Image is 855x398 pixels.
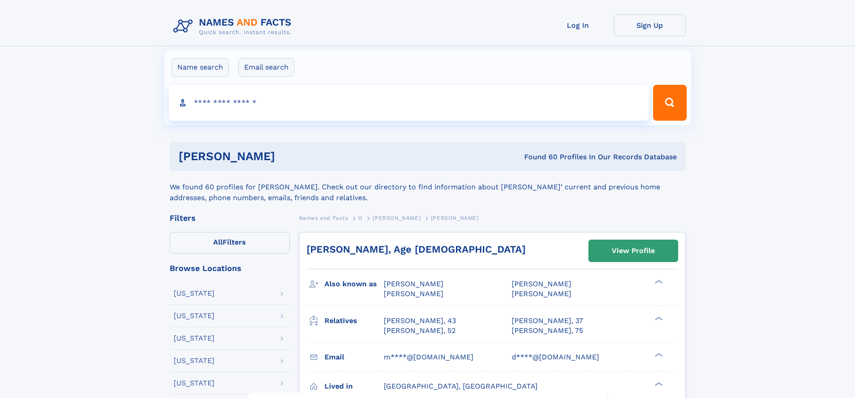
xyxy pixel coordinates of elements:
[358,212,363,223] a: O
[612,241,655,261] div: View Profile
[358,215,363,221] span: O
[512,289,571,298] span: [PERSON_NAME]
[653,315,663,321] div: ❯
[653,85,686,121] button: Search Button
[171,58,229,77] label: Name search
[238,58,294,77] label: Email search
[179,151,400,162] h1: [PERSON_NAME]
[174,380,215,387] div: [US_STATE]
[174,335,215,342] div: [US_STATE]
[174,357,215,364] div: [US_STATE]
[307,244,526,255] a: [PERSON_NAME], Age [DEMOGRAPHIC_DATA]
[324,350,384,365] h3: Email
[399,152,677,162] div: Found 60 Profiles In Our Records Database
[373,212,421,223] a: [PERSON_NAME]
[170,264,290,272] div: Browse Locations
[170,171,686,203] div: We found 60 profiles for [PERSON_NAME]. Check out our directory to find information about [PERSON...
[324,379,384,394] h3: Lived in
[174,290,215,297] div: [US_STATE]
[174,312,215,319] div: [US_STATE]
[384,326,456,336] a: [PERSON_NAME], 52
[324,276,384,292] h3: Also known as
[324,313,384,328] h3: Relatives
[384,289,443,298] span: [PERSON_NAME]
[512,316,583,326] a: [PERSON_NAME], 37
[299,212,348,223] a: Names and Facts
[384,382,538,390] span: [GEOGRAPHIC_DATA], [GEOGRAPHIC_DATA]
[373,215,421,221] span: [PERSON_NAME]
[170,232,290,254] label: Filters
[589,240,678,262] a: View Profile
[170,214,290,222] div: Filters
[384,280,443,288] span: [PERSON_NAME]
[512,280,571,288] span: [PERSON_NAME]
[653,381,663,387] div: ❯
[653,352,663,358] div: ❯
[169,85,649,121] input: search input
[512,326,583,336] a: [PERSON_NAME], 75
[384,316,456,326] a: [PERSON_NAME], 43
[542,14,614,36] a: Log In
[213,238,223,246] span: All
[614,14,686,36] a: Sign Up
[653,279,663,285] div: ❯
[170,14,299,39] img: Logo Names and Facts
[431,215,479,221] span: [PERSON_NAME]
